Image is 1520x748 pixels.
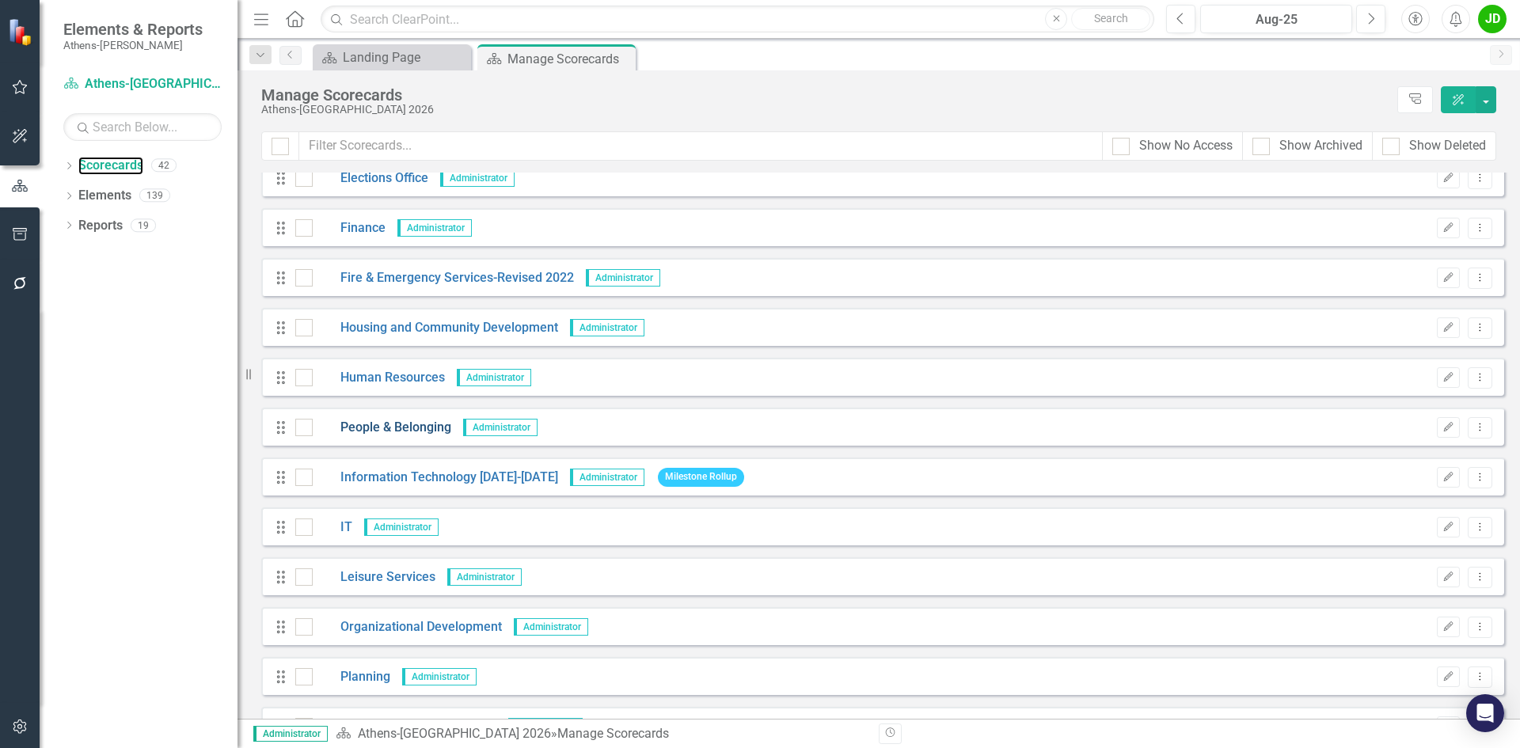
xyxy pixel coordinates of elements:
a: Athens-[GEOGRAPHIC_DATA] 2026 [63,75,222,93]
span: Administrator [457,369,531,386]
span: Milestone Rollup [658,468,744,486]
a: People & Belonging [313,419,451,437]
a: Police Department FY24-25 [313,718,496,736]
a: Finance [313,219,386,237]
div: Manage Scorecards [507,49,632,69]
img: ClearPoint Strategy [8,17,36,45]
a: Housing and Community Development [313,319,558,337]
div: 139 [139,189,170,203]
button: Aug-25 [1200,5,1352,33]
span: Administrator [440,169,515,187]
a: Organizational Development [313,618,502,636]
span: Administrator [364,518,439,536]
input: Search Below... [63,113,222,141]
div: Manage Scorecards [261,86,1389,104]
a: Athens-[GEOGRAPHIC_DATA] 2026 [358,726,551,741]
span: Administrator [447,568,522,586]
div: 19 [131,218,156,232]
a: Reports [78,217,123,235]
span: Administrator [514,618,588,636]
div: Landing Page [343,47,467,67]
a: Information Technology [DATE]-[DATE] [313,469,558,487]
div: Show Deleted [1409,137,1486,155]
a: Human Resources [313,369,445,387]
div: 42 [151,159,177,173]
span: Administrator [570,469,644,486]
input: Search ClearPoint... [321,6,1154,33]
span: Elements & Reports [63,20,203,39]
button: JD [1478,5,1507,33]
span: Search [1094,12,1128,25]
span: Administrator [397,219,472,237]
div: Open Intercom Messenger [1466,694,1504,732]
button: Search [1071,8,1150,30]
span: Administrator [586,269,660,287]
span: Administrator [463,419,538,436]
a: Elections Office [313,169,428,188]
div: Athens-[GEOGRAPHIC_DATA] 2026 [261,104,1389,116]
span: Administrator [508,718,583,735]
a: Planning [313,668,390,686]
a: IT [313,518,352,537]
span: Administrator [402,668,477,685]
span: Administrator [570,319,644,336]
a: Fire & Emergency Services-Revised 2022 [313,269,574,287]
a: Scorecards [78,157,143,175]
small: Athens-[PERSON_NAME] [63,39,203,51]
a: Landing Page [317,47,467,67]
div: Show Archived [1279,137,1362,155]
span: Administrator [253,726,328,742]
a: Elements [78,187,131,205]
div: Aug-25 [1206,10,1347,29]
div: » Manage Scorecards [336,725,867,743]
input: Filter Scorecards... [298,131,1103,161]
div: Show No Access [1139,137,1233,155]
a: Leisure Services [313,568,435,587]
